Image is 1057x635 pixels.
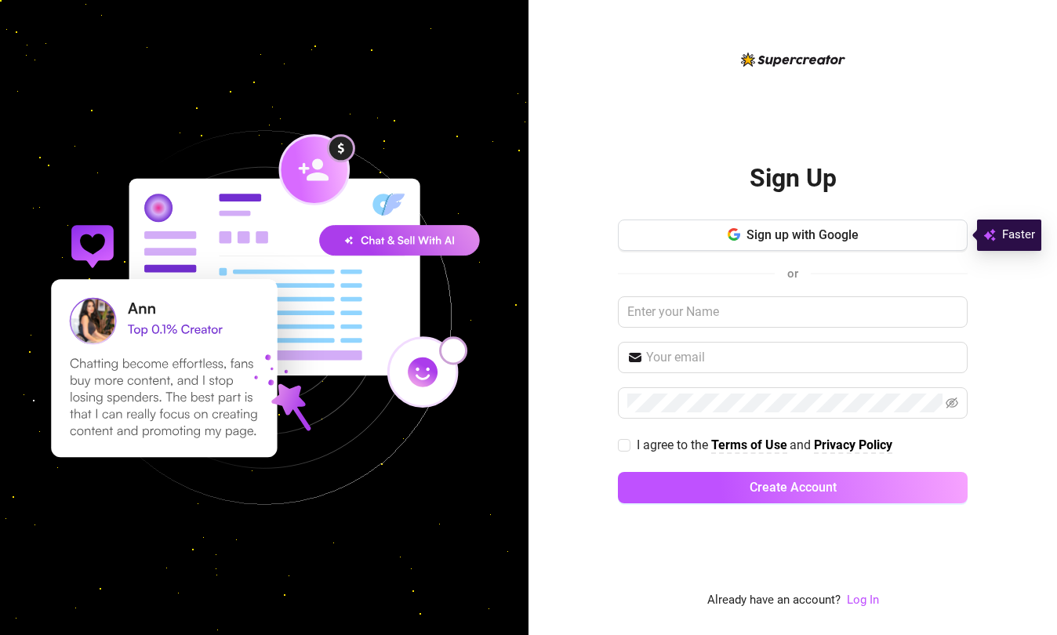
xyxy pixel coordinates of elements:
[790,437,814,452] span: and
[1002,226,1035,245] span: Faster
[814,437,892,454] a: Privacy Policy
[637,437,711,452] span: I agree to the
[711,437,787,452] strong: Terms of Use
[746,227,859,242] span: Sign up with Google
[618,472,968,503] button: Create Account
[711,437,787,454] a: Terms of Use
[618,220,968,251] button: Sign up with Google
[741,53,845,67] img: logo-BBDzfeDw.svg
[707,591,841,610] span: Already have an account?
[787,267,798,281] span: or
[847,591,879,610] a: Log In
[618,296,968,328] input: Enter your Name
[946,397,958,409] span: eye-invisible
[750,480,837,495] span: Create Account
[750,162,837,194] h2: Sign Up
[983,226,996,245] img: svg%3e
[646,348,958,367] input: Your email
[847,593,879,607] a: Log In
[814,437,892,452] strong: Privacy Policy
